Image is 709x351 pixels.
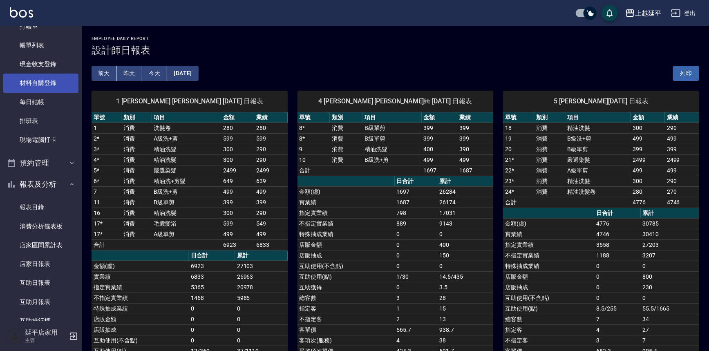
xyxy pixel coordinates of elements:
[92,293,189,303] td: 不指定實業績
[362,123,422,133] td: B級單剪
[395,335,438,346] td: 4
[300,156,306,163] a: 10
[395,282,438,293] td: 0
[297,293,395,303] td: 總客數
[92,271,189,282] td: 實業績
[254,176,287,186] td: 639
[94,188,97,195] a: 7
[297,314,395,324] td: 不指定客
[422,112,458,123] th: 金額
[330,144,362,154] td: 消費
[152,208,221,218] td: 精油洗髮
[641,229,699,239] td: 30410
[457,144,493,154] td: 390
[565,186,631,197] td: 精油洗髮卷
[122,133,152,144] td: 消費
[297,218,395,229] td: 不指定實業績
[297,165,330,176] td: 合計
[565,123,631,133] td: 精油洗髮
[3,55,78,74] a: 現金收支登錄
[673,66,699,81] button: 列印
[665,133,699,144] td: 499
[565,176,631,186] td: 精油洗髮
[665,123,699,133] td: 290
[92,303,189,314] td: 特殊抽成業績
[437,229,493,239] td: 0
[362,112,422,123] th: 項目
[330,112,362,123] th: 類別
[92,324,189,335] td: 店販抽成
[565,165,631,176] td: A級單剪
[635,8,661,18] div: 上越延平
[503,239,594,250] td: 指定實業績
[152,176,221,186] td: 精油洗+剪髮
[395,229,438,239] td: 0
[665,165,699,176] td: 499
[395,186,438,197] td: 1697
[395,239,438,250] td: 0
[503,197,534,208] td: 合計
[94,125,97,131] a: 1
[307,97,484,105] span: 4 [PERSON_NAME] [PERSON_NAME]綺 [DATE] 日報表
[297,250,395,261] td: 店販抽成
[254,208,287,218] td: 290
[92,36,699,41] h2: Employee Daily Report
[665,197,699,208] td: 4746
[594,303,640,314] td: 8.5/255
[668,6,699,21] button: 登出
[362,133,422,144] td: B級單剪
[254,165,287,176] td: 2499
[437,324,493,335] td: 938.7
[422,154,458,165] td: 499
[665,186,699,197] td: 270
[665,112,699,123] th: 業績
[122,165,152,176] td: 消費
[534,154,565,165] td: 消費
[189,271,235,282] td: 6833
[503,271,594,282] td: 店販金額
[235,324,288,335] td: 0
[631,165,665,176] td: 499
[457,112,493,123] th: 業績
[3,255,78,273] a: 店家日報表
[437,250,493,261] td: 150
[3,36,78,55] a: 帳單列表
[641,324,699,335] td: 27
[395,197,438,208] td: 1687
[534,123,565,133] td: 消費
[142,66,168,81] button: 今天
[437,271,493,282] td: 14.5/435
[254,197,287,208] td: 399
[641,218,699,229] td: 30785
[503,112,534,123] th: 單號
[25,329,67,337] h5: 延平店家用
[503,261,594,271] td: 特殊抽成業績
[641,314,699,324] td: 34
[3,236,78,255] a: 店家區間累計表
[235,261,288,271] td: 27103
[189,282,235,293] td: 5365
[594,239,640,250] td: 3558
[25,337,67,344] p: 主管
[641,293,699,303] td: 0
[503,324,594,335] td: 指定客
[189,293,235,303] td: 1468
[437,293,493,303] td: 28
[395,324,438,335] td: 565.7
[297,229,395,239] td: 特殊抽成業績
[152,154,221,165] td: 精油洗髮
[10,7,33,18] img: Logo
[254,112,287,123] th: 業績
[631,154,665,165] td: 2499
[594,218,640,229] td: 4776
[221,123,254,133] td: 280
[189,261,235,271] td: 6923
[297,261,395,271] td: 互助使用(不含點)
[3,273,78,292] a: 互助日報表
[395,261,438,271] td: 0
[641,250,699,261] td: 3207
[503,250,594,261] td: 不指定實業績
[3,217,78,236] a: 消費分析儀表板
[3,17,78,36] a: 打帳單
[235,250,288,261] th: 累計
